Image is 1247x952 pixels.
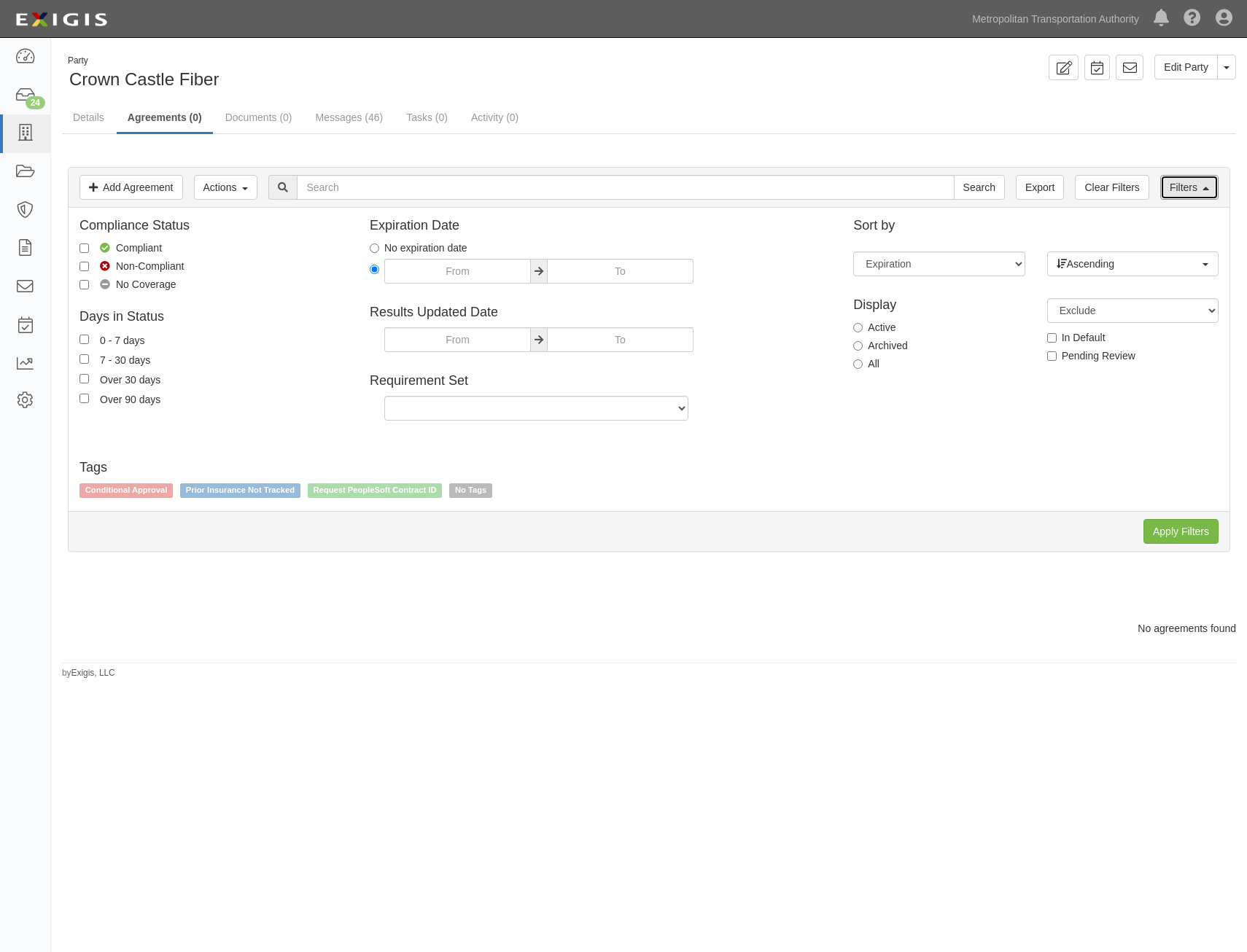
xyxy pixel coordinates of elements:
[117,103,213,134] a: Agreements (0)
[180,483,300,498] span: Prior Insurance Not Tracked
[26,96,45,109] div: 24
[1047,251,1219,276] button: Ascending
[79,335,89,344] input: 0 - 7 days
[1143,519,1219,544] input: Apply Filters
[100,351,150,367] div: 7 - 30 days
[853,323,863,332] input: Active
[370,241,467,255] label: No expiration date
[1047,333,1057,343] input: In Default
[79,277,176,292] label: No Coverage
[79,219,348,233] h4: Compliance Status
[79,461,1219,475] h4: Tags
[194,175,258,200] button: Actions
[1154,55,1218,79] a: Edit Party
[547,327,694,352] input: To
[1047,348,1135,363] label: Pending Review
[370,374,831,389] h4: Requirement Set
[853,356,879,371] label: All
[384,327,531,352] input: From
[1047,330,1106,345] label: In Default
[62,667,115,679] small: by
[79,241,162,255] label: Compliant
[214,103,303,132] a: Documents (0)
[395,103,459,132] a: Tasks (0)
[1057,257,1200,271] span: Ascending
[100,332,144,348] div: 0 - 7 days
[1075,175,1149,200] a: Clear Filters
[853,219,1219,233] h4: Sort by
[853,298,1025,313] h4: Display
[449,483,492,498] span: No Tags
[68,55,219,67] div: Party
[308,483,443,498] span: Request PeopleSoft Contract ID
[460,103,529,132] a: Activity (0)
[100,391,160,407] div: Over 90 days
[954,175,1005,200] input: Search
[853,359,863,369] input: All
[79,354,89,364] input: 7 - 30 days
[370,305,831,320] h4: Results Updated Date
[1047,351,1057,361] input: Pending Review
[370,219,831,233] h4: Expiration Date
[1016,175,1064,200] a: Export
[384,259,531,284] input: From
[11,7,112,33] img: logo-5460c22ac91f19d4615b14bd174203de0afe785f0fc80cf4dbbc73dc1793850b.png
[79,259,184,273] label: Non-Compliant
[297,175,954,200] input: Search
[853,320,896,335] label: Active
[1160,175,1219,200] a: Filters
[79,310,348,324] h4: Days in Status
[69,69,219,89] span: Crown Castle Fiber
[79,280,89,289] input: No Coverage
[305,103,395,132] a: Messages (46)
[79,243,89,253] input: Compliant
[79,262,89,271] input: Non-Compliant
[62,103,115,132] a: Details
[853,338,907,353] label: Archived
[853,341,863,351] input: Archived
[79,394,89,403] input: Over 90 days
[1184,10,1201,28] i: Help Center - Complianz
[370,243,379,253] input: No expiration date
[79,483,173,498] span: Conditional Approval
[547,259,694,284] input: To
[203,182,237,193] span: Actions
[79,374,89,383] input: Over 30 days
[62,55,638,92] div: Crown Castle Fiber
[71,668,115,678] a: Exigis, LLC
[100,371,160,387] div: Over 30 days
[79,175,183,200] a: Add Agreement
[51,621,1247,636] div: No agreements found
[965,4,1146,34] a: Metropolitan Transportation Authority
